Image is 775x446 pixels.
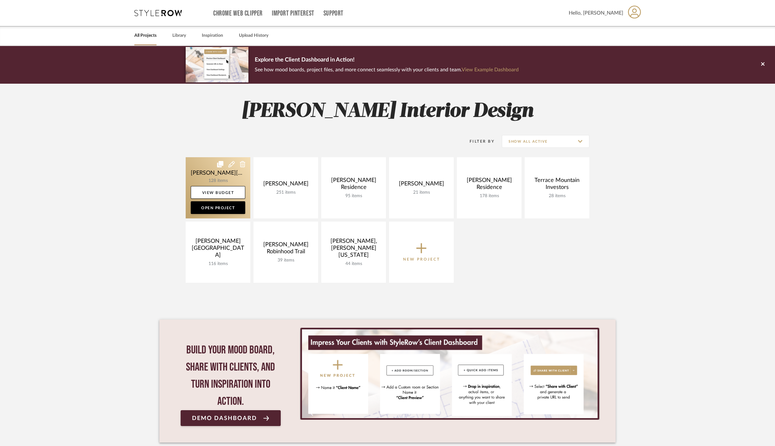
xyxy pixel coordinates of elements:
[181,410,281,426] a: Demo Dashboard
[191,186,245,199] a: View Budget
[239,31,268,40] a: Upload History
[202,31,223,40] a: Inspiration
[323,11,343,16] a: Support
[181,342,281,410] div: Build your mood board, share with clients, and turn inspiration into action.
[530,193,584,199] div: 28 items
[461,138,495,145] div: Filter By
[192,415,257,421] span: Demo Dashboard
[462,67,519,72] a: View Example Dashboard
[569,9,623,17] span: Hello, [PERSON_NAME]
[326,177,381,193] div: [PERSON_NAME] Residence
[259,190,313,195] div: 251 items
[191,238,245,261] div: [PERSON_NAME][GEOGRAPHIC_DATA]
[255,65,519,74] p: See how mood boards, project files, and more connect seamlessly with your clients and team.
[259,241,313,258] div: [PERSON_NAME] Robinhood Trail
[326,238,381,261] div: [PERSON_NAME], [PERSON_NAME] [US_STATE]
[326,261,381,267] div: 44 items
[134,31,157,40] a: All Projects
[255,55,519,65] p: Explore the Client Dashboard in Action!
[394,190,449,195] div: 21 items
[191,261,245,267] div: 116 items
[259,180,313,190] div: [PERSON_NAME]
[300,328,600,420] div: 0
[191,201,245,214] a: Open Project
[462,193,516,199] div: 178 items
[302,329,598,418] img: StyleRow_Client_Dashboard_Banner__1_.png
[259,258,313,263] div: 39 items
[172,31,186,40] a: Library
[186,47,248,82] img: d5d033c5-7b12-40c2-a960-1ecee1989c38.png
[394,180,449,190] div: [PERSON_NAME]
[272,11,314,16] a: Import Pinterest
[159,100,616,123] h2: [PERSON_NAME] Interior Design
[462,177,516,193] div: [PERSON_NAME] Residence
[326,193,381,199] div: 95 items
[530,177,584,193] div: Terrace Mountain Investors
[213,11,263,16] a: Chrome Web Clipper
[389,222,454,283] button: New Project
[403,256,440,262] p: New Project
